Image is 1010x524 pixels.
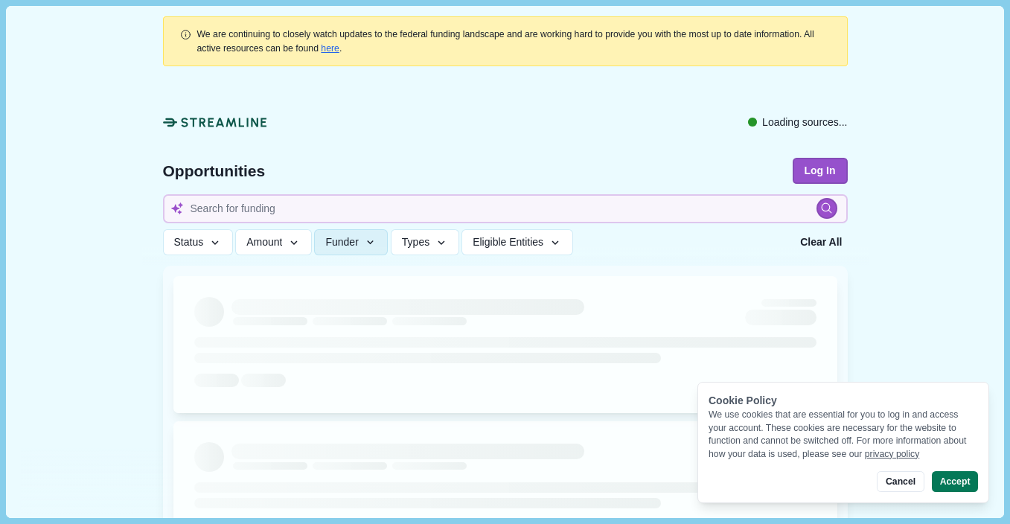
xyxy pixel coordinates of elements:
[391,229,459,255] button: Types
[197,29,814,53] span: We are continuing to closely watch updates to the federal funding landscape and are working hard ...
[793,158,848,184] button: Log In
[163,163,266,179] span: Opportunities
[473,236,543,249] span: Eligible Entities
[163,194,848,223] input: Search for funding
[174,236,204,249] span: Status
[235,229,312,255] button: Amount
[402,236,429,249] span: Types
[461,229,572,255] button: Eligible Entities
[932,471,978,492] button: Accept
[163,229,233,255] button: Status
[709,394,777,406] span: Cookie Policy
[762,115,847,130] span: Loading sources...
[197,28,831,55] div: .
[865,449,920,459] a: privacy policy
[709,409,978,461] div: We use cookies that are essential for you to log in and access your account. These cookies are ne...
[795,229,847,255] button: Clear All
[877,471,924,492] button: Cancel
[246,236,282,249] span: Amount
[314,229,388,255] button: Funder
[321,43,339,54] a: here
[325,236,358,249] span: Funder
